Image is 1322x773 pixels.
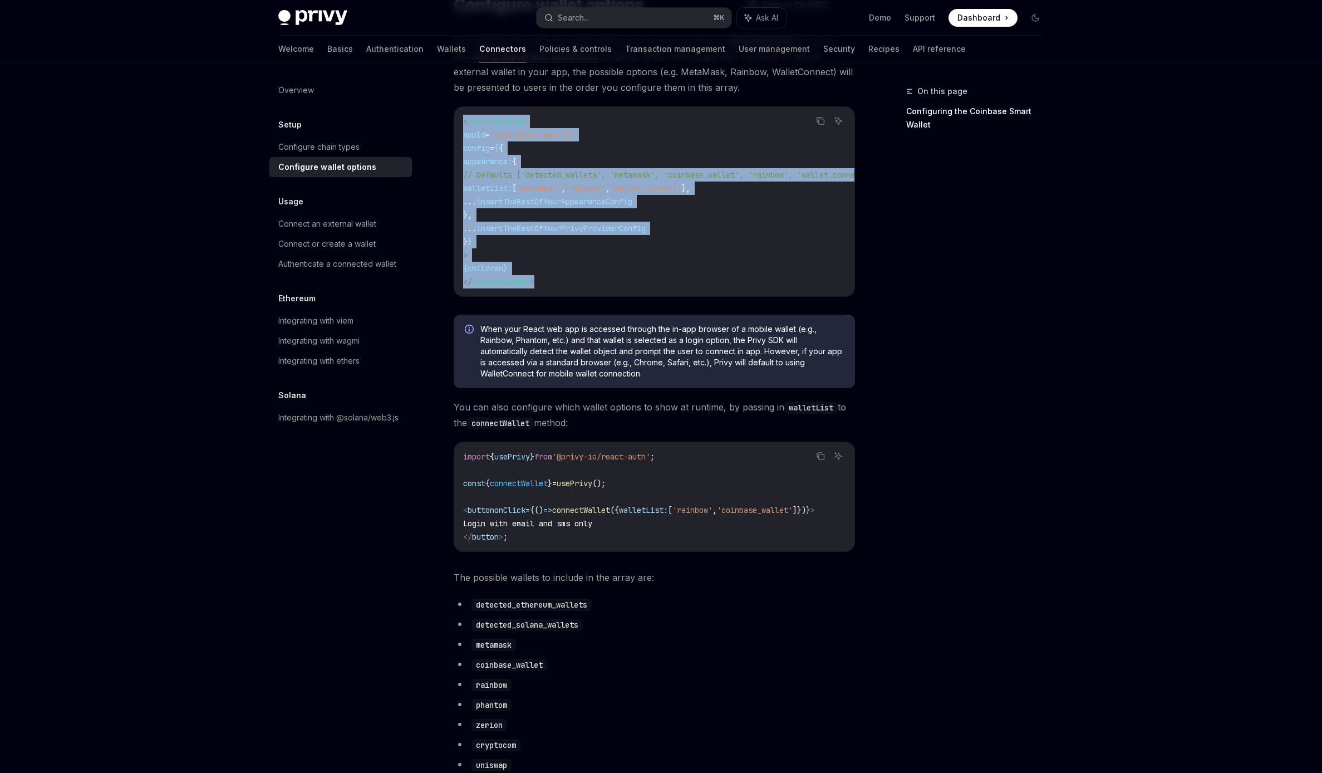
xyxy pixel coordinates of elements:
span: , [561,183,566,193]
button: Toggle dark mode [1026,9,1044,27]
a: Configuring the Coinbase Smart Wallet [906,102,1053,134]
span: ], [681,183,690,193]
code: zerion [471,719,507,731]
a: Support [905,12,935,23]
span: } [463,237,468,247]
span: () [534,505,543,515]
span: ({ [610,505,619,515]
code: coinbase_wallet [471,659,547,671]
span: < [463,505,468,515]
span: 'rainbow' [566,183,606,193]
span: // Defaults ['detected_wallets', 'metamask', 'coinbase_wallet', 'rainbow', 'wallet_connect'] [463,170,873,180]
span: connectWallet [552,505,610,515]
a: Welcome [278,36,314,62]
span: "your-privy-app-id" [490,130,574,140]
a: Basics [327,36,353,62]
div: Integrating with @solana/web3.js [278,411,399,424]
span: => [543,505,552,515]
span: } [503,263,508,273]
div: Overview [278,84,314,97]
span: > [463,250,468,260]
a: Demo [869,12,891,23]
span: [ [668,505,672,515]
span: ... [463,223,476,233]
button: Copy the contents from the code block [813,114,828,128]
span: } [530,452,534,462]
a: Integrating with viem [269,311,412,331]
span: { [530,505,534,515]
a: Authenticate a connected wallet [269,254,412,274]
span: { [494,143,499,153]
button: Ask AI [737,8,786,28]
h5: Ethereum [278,292,316,305]
a: Connect an external wallet [269,214,412,234]
span: On this page [917,85,967,98]
span: ⌘ K [713,13,725,22]
span: from [534,452,552,462]
div: Connect an external wallet [278,217,376,231]
a: Transaction management [625,36,725,62]
span: usePrivy [494,452,530,462]
span: The possible wallets to include in the array are: [454,570,855,585]
a: Policies & controls [539,36,612,62]
a: Authentication [366,36,424,62]
code: walletList [784,402,838,414]
code: connectWallet [467,417,534,429]
a: Security [823,36,855,62]
a: Connect or create a wallet [269,234,412,254]
div: Integrating with ethers [278,354,360,368]
h5: Solana [278,389,306,402]
span: connectWallet [490,478,548,488]
img: dark logo [278,10,347,26]
span: > [810,505,815,515]
a: Connectors [479,36,526,62]
a: Overview [269,80,412,100]
a: Dashboard [949,9,1018,27]
div: Integrating with wagmi [278,334,360,348]
span: import [463,452,490,462]
span: walletList: [463,183,512,193]
span: = [490,143,494,153]
span: > [530,277,534,287]
a: Recipes [868,36,900,62]
button: Ask AI [831,449,846,463]
span: ; [503,532,508,542]
span: children [468,263,503,273]
span: button [472,532,499,542]
span: { [490,452,494,462]
span: When your React web app is accessed through the in-app browser of a mobile wallet (e.g., Rainbow,... [480,324,844,379]
span: insertTheRestOfYourAppearanceConfig [476,197,632,207]
div: Connect or create a wallet [278,237,376,251]
span: '@privy-io/react-auth' [552,452,650,462]
span: ; [650,452,655,462]
div: Configure wallet options [278,160,376,174]
div: Integrating with viem [278,314,353,327]
span: Ask AI [756,12,778,23]
code: uniswap [471,759,512,771]
h5: Setup [278,118,302,131]
div: Authenticate a connected wallet [278,257,396,271]
code: detected_ethereum_wallets [471,599,592,611]
span: , [712,505,717,515]
span: 'rainbow' [672,505,712,515]
span: insertTheRestOfYourPrivyProviderConfig [476,223,646,233]
span: } [468,237,472,247]
span: } [806,505,810,515]
a: User management [739,36,810,62]
span: PrivyProvider [472,277,530,287]
span: ... [463,197,476,207]
span: 'wallet_connect' [610,183,681,193]
span: } [548,478,552,488]
a: Configure chain types [269,137,412,157]
code: phantom [471,699,512,711]
span: 'coinbase_wallet' [717,505,793,515]
span: , [606,183,610,193]
a: Integrating with wagmi [269,331,412,351]
span: > [499,532,503,542]
span: (); [592,478,606,488]
span: = [485,130,490,140]
span: appearance: [463,156,512,167]
div: Search... [558,11,589,25]
span: 'metamask' [517,183,561,193]
span: config [463,143,490,153]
